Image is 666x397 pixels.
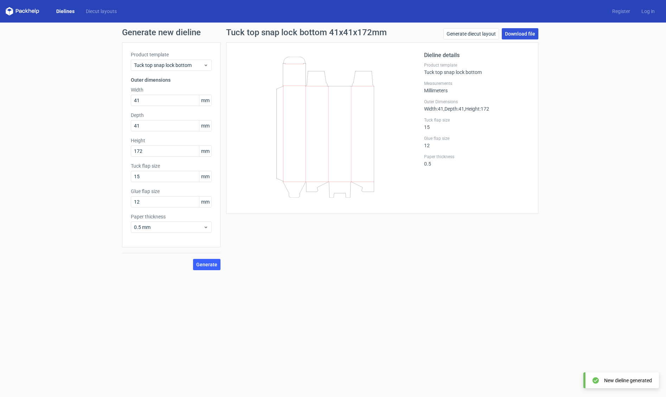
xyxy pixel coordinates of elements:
[424,62,530,75] div: Tuck top snap lock bottom
[131,162,212,169] label: Tuck flap size
[199,146,211,156] span: mm
[131,76,212,83] h3: Outer dimensions
[131,188,212,195] label: Glue flap size
[51,8,80,15] a: Dielines
[226,28,387,37] h1: Tuck top snap lock bottom 41x41x172mm
[199,95,211,106] span: mm
[80,8,122,15] a: Diecut layouts
[424,106,443,112] span: Width : 41
[131,112,212,119] label: Depth
[424,136,530,141] label: Glue flap size
[131,213,212,220] label: Paper thickness
[424,51,530,60] h2: Dieline details
[424,81,530,93] div: Millimeters
[424,117,530,123] label: Tuck flap size
[122,28,544,37] h1: Generate new dieline
[131,137,212,144] label: Height
[607,8,636,15] a: Register
[424,81,530,86] label: Measurements
[502,28,538,39] a: Download file
[424,154,530,167] div: 0.5
[131,51,212,58] label: Product template
[196,262,217,267] span: Generate
[464,106,489,112] span: , Height : 172
[134,62,203,69] span: Tuck top snap lock bottom
[199,197,211,207] span: mm
[636,8,660,15] a: Log in
[131,86,212,93] label: Width
[443,106,464,112] span: , Depth : 41
[424,117,530,130] div: 15
[424,62,530,68] label: Product template
[199,120,211,131] span: mm
[443,28,499,39] a: Generate diecut layout
[193,259,220,270] button: Generate
[424,136,530,148] div: 12
[199,171,211,182] span: mm
[134,224,203,231] span: 0.5 mm
[424,99,530,105] label: Outer Dimensions
[604,377,652,384] div: New dieline generated
[424,154,530,160] label: Paper thickness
